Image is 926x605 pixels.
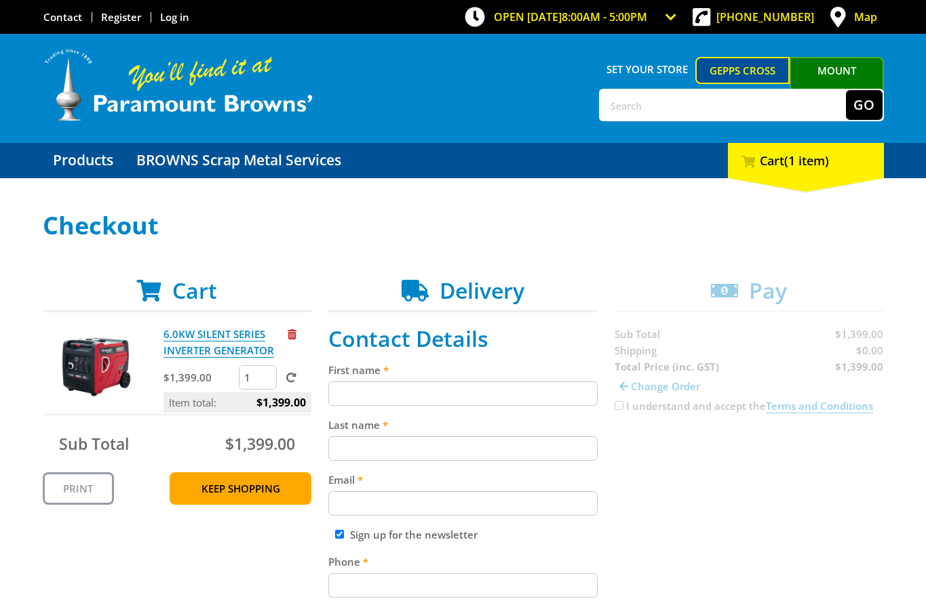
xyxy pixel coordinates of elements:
[101,10,141,24] a: Go to the registration page
[328,554,598,570] label: Phone
[350,528,478,541] label: Sign up for the newsletter
[790,57,884,108] a: Mount [PERSON_NAME]
[494,9,647,24] span: OPEN [DATE]
[328,326,598,352] h2: Contact Details
[562,9,647,24] span: 8:00am - 5:00pm
[328,381,598,406] input: Please enter your first name.
[163,392,311,413] p: Item total:
[59,433,129,455] span: Sub Total
[328,491,598,516] input: Please enter your email address.
[126,143,351,178] a: Go to the BROWNS Scrap Metal Services page
[56,326,137,407] img: 6.0KW SILENT SERIES INVERTER GENERATOR
[440,276,524,305] span: Delivery
[172,276,217,305] span: Cart
[846,90,883,120] button: Go
[170,472,311,505] a: Keep Shopping
[599,57,696,81] span: Set your store
[163,327,274,358] a: 6.0KW SILENT SERIES INVERTER GENERATOR
[43,472,114,505] a: Print
[784,152,829,169] span: (1 item)
[43,143,123,178] a: Go to the Products page
[225,433,295,455] span: $1,399.00
[163,369,236,385] p: $1,399.00
[256,392,306,413] span: $1,399.00
[288,327,296,341] a: Remove from cart
[160,10,189,24] a: Log in
[695,57,790,84] a: Gepps Cross
[43,212,884,239] h1: Checkout
[43,47,314,123] img: Paramount Browns'
[728,143,884,178] div: Cart
[328,417,598,433] label: Last name
[600,90,846,120] input: Search
[328,362,598,378] label: First name
[328,436,598,461] input: Please enter your last name.
[43,10,82,24] a: Go to the Contact page
[328,573,598,598] input: Please enter your telephone number.
[328,472,598,488] label: Email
